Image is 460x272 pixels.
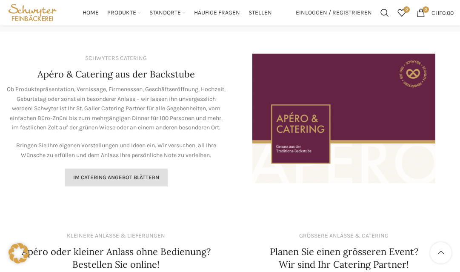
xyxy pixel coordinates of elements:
a: Im Catering Angebot blättern [65,169,168,186]
a: Einloggen / Registrieren [291,4,376,21]
a: Scroll to top button [430,242,451,263]
p: Ob Produktepräsentation, Vernissage, Firmenessen, Geschäftseröffnung, Hochzeit, Geburtstag oder s... [6,85,226,132]
a: Image link [252,115,435,122]
a: Stellen [249,4,272,21]
span: 0 [423,6,429,13]
span: Home [83,9,99,17]
div: GRÖSSERE ANLÄSSE & CATERING [299,231,389,241]
h4: Apéro & Catering aus der Backstube [37,68,195,81]
a: Suchen [376,4,393,21]
div: SCHWYTERS CATERING [85,54,147,63]
span: Einloggen / Registrieren [296,10,372,16]
span: Produkte [107,9,136,17]
a: 0 CHF0.00 [412,4,458,21]
span: Im Catering Angebot blättern [73,174,159,181]
h4: Apéro oder kleiner Anlass ohne Bedienung? Bestellen Sie online! [22,245,211,272]
a: Standorte [149,4,186,21]
p: Bringen Sie Ihre eigenen Vorstellungen und Ideen ein. Wir versuchen, all Ihre Wünsche zu erfüllen... [6,141,226,160]
div: KLEINERE ANLÄSSE & LIEFERUNGEN [67,231,165,241]
span: Stellen [249,9,272,17]
div: Main navigation [63,4,291,21]
bdi: 0.00 [431,9,454,16]
a: Home [83,4,99,21]
span: Standorte [149,9,181,17]
div: Meine Wunschliste [393,4,410,21]
span: Häufige Fragen [194,9,240,17]
span: 0 [403,6,410,13]
a: Produkte [107,4,141,21]
a: Site logo [6,9,59,16]
a: 0 [393,4,410,21]
span: CHF [431,9,442,16]
a: Häufige Fragen [194,4,240,21]
h4: Planen Sie einen grösseren Event? Wir sind Ihr Catering Partner! [270,245,418,272]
